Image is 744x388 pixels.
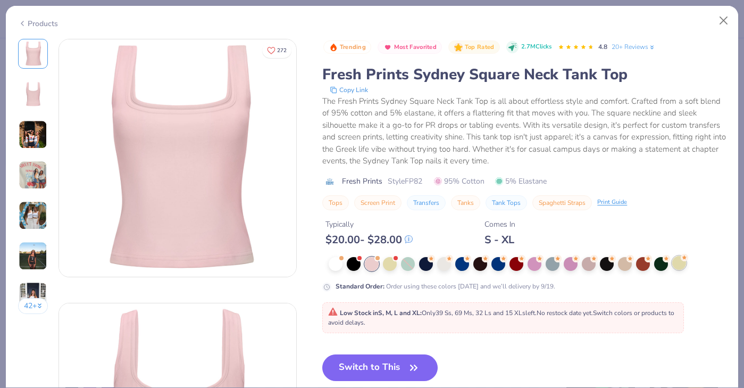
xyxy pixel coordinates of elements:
[322,195,349,210] button: Tops
[336,282,384,291] strong: Standard Order :
[322,95,726,167] div: The Fresh Prints Sydney Square Neck Tank Top is all about effortless style and comfort. Crafted f...
[277,48,287,53] span: 272
[448,40,499,54] button: Badge Button
[19,282,47,311] img: User generated content
[388,176,422,187] span: Style FP82
[495,176,547,187] span: 5% Elastane
[340,309,422,317] strong: Low Stock in S, M, L and XL :
[19,242,47,270] img: User generated content
[558,39,594,56] div: 4.8 Stars
[354,195,402,210] button: Screen Print
[327,85,371,95] button: copy to clipboard
[340,44,366,50] span: Trending
[378,40,442,54] button: Badge Button
[451,195,480,210] button: Tanks
[19,120,47,149] img: User generated content
[465,44,495,50] span: Top Rated
[407,195,446,210] button: Transfers
[714,11,734,31] button: Close
[322,177,337,186] img: brand logo
[342,176,382,187] span: Fresh Prints
[19,161,47,189] img: User generated content
[336,282,555,291] div: Order using these colors [DATE] and we’ll delivery by 9/19.
[454,43,463,52] img: Top Rated sort
[322,64,726,85] div: Fresh Prints Sydney Square Neck Tank Top
[19,201,47,230] img: User generated content
[598,43,607,51] span: 4.8
[262,43,291,58] button: Like
[59,39,296,277] img: Front
[486,195,527,210] button: Tank Tops
[394,44,437,50] span: Most Favorited
[18,18,58,29] div: Products
[329,43,338,52] img: Trending sort
[532,195,592,210] button: Spaghetti Straps
[484,219,515,230] div: Comes In
[597,198,627,207] div: Print Guide
[323,40,371,54] button: Badge Button
[484,233,515,246] div: S - XL
[537,309,593,317] span: No restock date yet.
[20,81,46,107] img: Back
[325,233,413,246] div: $ 20.00 - $ 28.00
[521,43,551,52] span: 2.7M Clicks
[325,219,413,230] div: Typically
[328,309,674,327] span: Only 39 Ss, 69 Ms, 32 Ls and 15 XLs left. Switch colors or products to avoid delays.
[612,42,656,52] a: 20+ Reviews
[434,176,484,187] span: 95% Cotton
[18,298,48,314] button: 42+
[20,41,46,67] img: Front
[383,43,392,52] img: Most Favorited sort
[322,354,438,381] button: Switch to This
